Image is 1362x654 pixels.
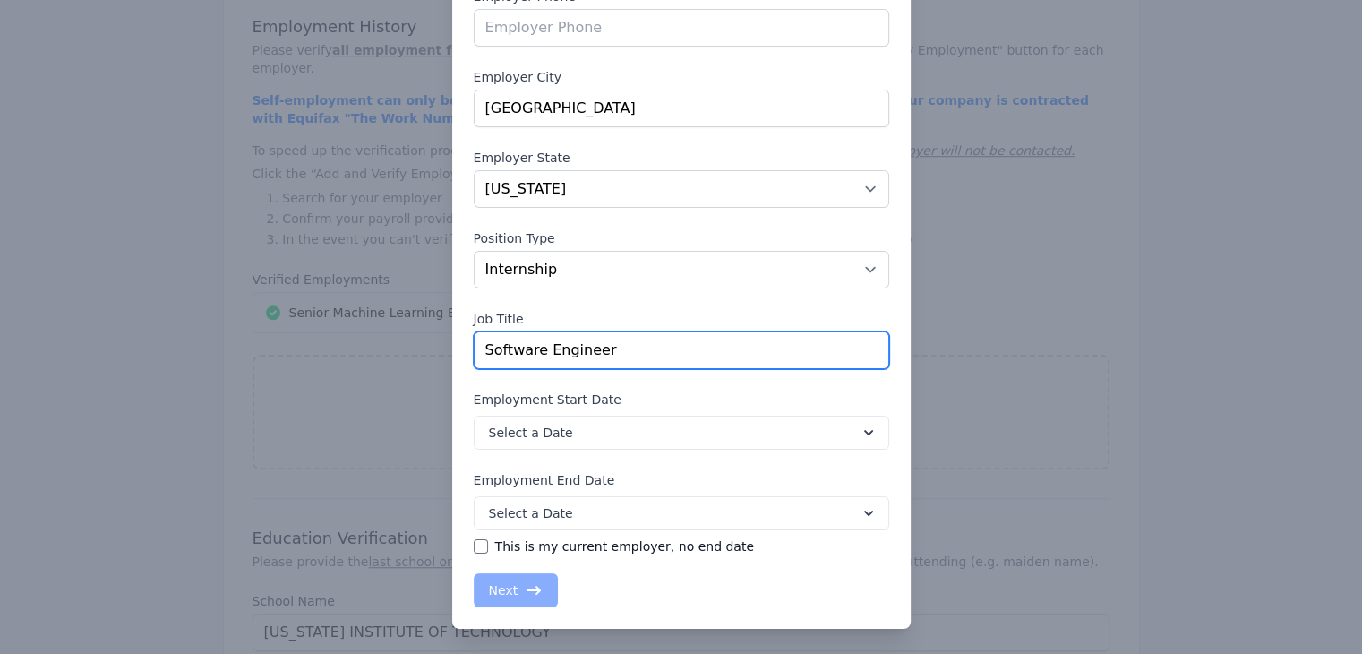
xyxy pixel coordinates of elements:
[474,68,889,86] label: Employer City
[489,504,573,522] span: Select a Date
[474,416,889,450] button: Select a Date
[474,310,889,328] label: Job Title
[495,538,754,555] label: This is my current employer, no end date
[474,496,889,530] button: Select a Date
[474,9,889,47] input: Employer Phone
[474,149,889,167] label: Employer State
[474,90,889,127] input: Employer City
[474,229,889,247] label: Position Type
[474,391,889,409] label: Employment Start Date
[474,331,889,369] input: Job Title
[489,424,573,442] span: Select a Date
[474,471,889,489] label: Employment End Date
